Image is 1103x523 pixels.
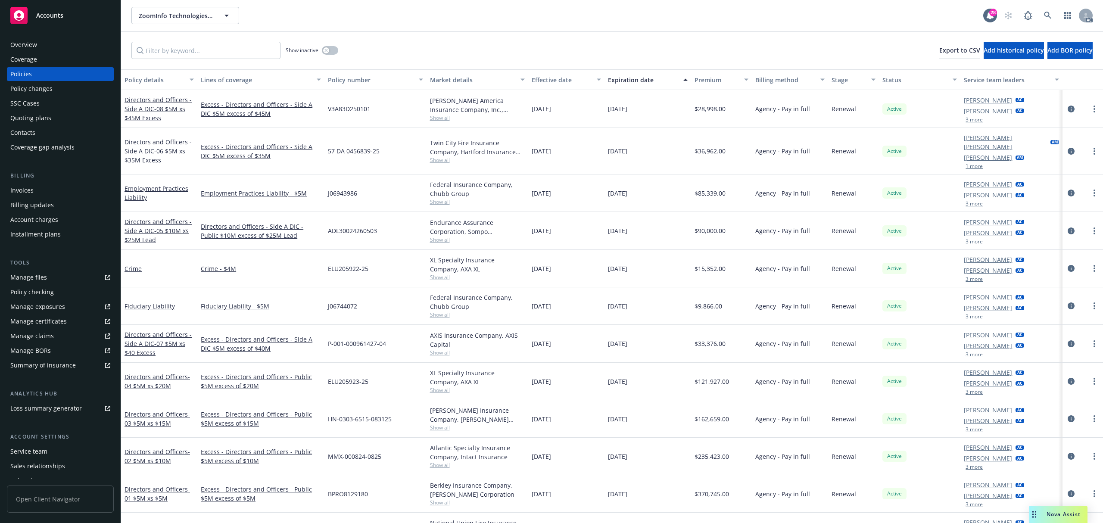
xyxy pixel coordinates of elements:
span: MMX-000824-0825 [328,452,381,461]
span: [DATE] [608,302,627,311]
button: Premium [691,69,752,90]
button: 3 more [966,427,983,432]
a: [PERSON_NAME] [964,480,1012,489]
a: more [1089,146,1100,156]
div: Manage exposures [10,300,65,314]
a: Accounts [7,3,114,28]
span: J06943986 [328,189,357,198]
button: Add BOR policy [1047,42,1093,59]
span: 57 DA 0456839-25 [328,146,380,156]
div: Stage [832,75,866,84]
a: Manage files [7,271,114,284]
button: Lines of coverage [197,69,324,90]
a: Directors and Officers [125,485,190,502]
a: Excess - Directors and Officers - Public $5M excess of $15M [201,410,321,428]
span: Show all [430,499,525,506]
a: [PERSON_NAME] [964,218,1012,227]
a: Quoting plans [7,111,114,125]
div: Endurance Assurance Corporation, Sompo International [430,218,525,236]
span: Add BOR policy [1047,46,1093,54]
span: Show all [430,461,525,469]
a: [PERSON_NAME] [964,153,1012,162]
a: circleInformation [1066,188,1076,198]
div: Federal Insurance Company, Chubb Group [430,293,525,311]
a: Directors and Officers [125,373,190,390]
span: Show inactive [286,47,318,54]
button: 3 more [966,314,983,319]
a: Directors and Officers [125,448,190,465]
div: Billing method [755,75,815,84]
a: Manage certificates [7,314,114,328]
div: Manage BORs [10,344,51,358]
a: Installment plans [7,227,114,241]
span: Renewal [832,226,856,235]
div: [PERSON_NAME] Insurance Company, [PERSON_NAME] Insurance Group [430,406,525,424]
div: SSC Cases [10,97,40,110]
a: Excess - Directors and Officers - Public $5M excess of $20M [201,372,321,390]
a: Switch app [1059,7,1076,24]
a: [PERSON_NAME] [964,491,1012,500]
span: HN-0303-6515-083125 [328,414,392,423]
span: Renewal [832,189,856,198]
span: Renewal [832,414,856,423]
div: XL Specialty Insurance Company, AXA XL [430,368,525,386]
span: ELU205923-25 [328,377,368,386]
a: Billing updates [7,198,114,212]
span: [DATE] [608,377,627,386]
div: Service team leaders [964,75,1049,84]
a: Account charges [7,213,114,227]
a: circleInformation [1066,489,1076,499]
a: [PERSON_NAME] [964,443,1012,452]
span: Agency - Pay in full [755,377,810,386]
span: [DATE] [532,264,551,273]
a: Invoices [7,184,114,197]
span: Show all [430,311,525,318]
span: Export to CSV [939,46,980,54]
a: Coverage [7,53,114,66]
span: [DATE] [608,264,627,273]
a: Report a Bug [1019,7,1037,24]
div: Analytics hub [7,389,114,398]
a: Directors and Officers - Side A DIC [125,218,192,244]
span: Add historical policy [984,46,1044,54]
div: Policies [10,67,32,81]
a: [PERSON_NAME] [964,454,1012,463]
a: [PERSON_NAME] [964,405,1012,414]
span: Agency - Pay in full [755,104,810,113]
div: Account charges [10,213,58,227]
span: [DATE] [608,146,627,156]
button: Service team leaders [960,69,1062,90]
span: [DATE] [608,104,627,113]
a: Directors and Officers - Side A DIC - Public $10M excess of $25M Lead [201,222,321,240]
span: [DATE] [532,489,551,498]
span: Show all [430,198,525,205]
a: [PERSON_NAME] [964,228,1012,237]
a: Fiduciary Liability [125,302,175,310]
a: circleInformation [1066,301,1076,311]
span: Renewal [832,452,856,461]
div: XL Specialty Insurance Company, AXA XL [430,255,525,274]
a: [PERSON_NAME] [964,368,1012,377]
span: Nova Assist [1047,511,1081,518]
a: Contacts [7,126,114,140]
a: Excess - Directors and Officers - Side A DIC $5M excess of $40M [201,335,321,353]
div: Account settings [7,433,114,441]
a: circleInformation [1066,451,1076,461]
div: 28 [989,9,997,16]
span: Show all [430,156,525,164]
span: Open Client Navigator [7,486,114,513]
span: Agency - Pay in full [755,452,810,461]
div: Manage files [10,271,47,284]
span: $370,745.00 [695,489,729,498]
a: circleInformation [1066,226,1076,236]
a: [PERSON_NAME] [964,96,1012,105]
span: [DATE] [532,414,551,423]
a: more [1089,226,1100,236]
div: Premium [695,75,739,84]
span: P-001-000961427-04 [328,339,386,348]
div: Policy number [328,75,413,84]
span: BPRO8129180 [328,489,368,498]
a: Manage claims [7,329,114,343]
input: Filter by keyword... [131,42,280,59]
button: Export to CSV [939,42,980,59]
